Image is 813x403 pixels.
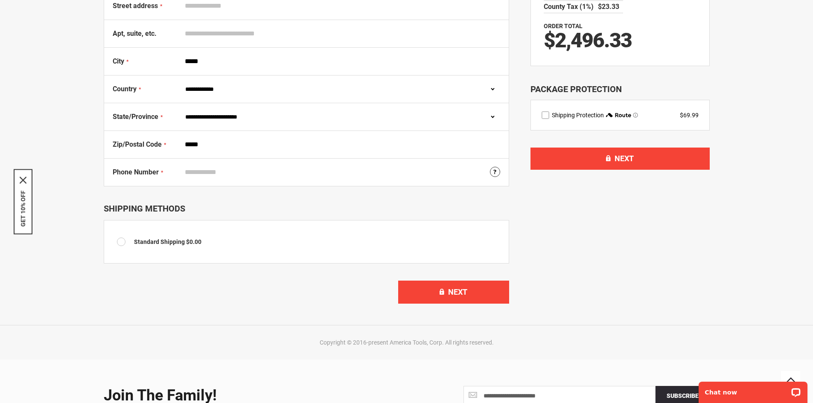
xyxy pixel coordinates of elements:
[633,113,638,118] span: Learn more
[530,83,710,96] div: Package Protection
[542,111,699,119] div: route shipping protection selector element
[544,23,583,29] strong: Order Total
[615,154,634,163] span: Next
[113,85,137,93] span: Country
[448,287,467,296] span: Next
[667,392,699,399] span: Subscribe
[113,57,124,65] span: City
[113,2,158,10] span: Street address
[398,281,509,304] button: Next
[598,3,619,11] span: $23.33
[186,238,201,245] span: $0.00
[113,113,158,121] span: State/Province
[113,140,162,148] span: Zip/Postal Code
[552,112,604,119] span: Shipping Protection
[20,177,26,183] svg: close icon
[113,29,157,38] span: Apt, suite, etc.
[530,148,710,170] button: Next
[544,28,632,52] span: $2,496.33
[693,376,813,403] iframe: LiveChat chat widget
[113,168,159,176] span: Phone Number
[20,190,26,226] button: GET 10% OFF
[20,177,26,183] button: Close
[680,111,699,119] div: $69.99
[544,1,598,13] th: County Tax (1%)
[134,238,185,245] span: Standard Shipping
[104,203,509,214] div: Shipping Methods
[102,338,712,347] div: Copyright © 2016-present America Tools, Corp. All rights reserved.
